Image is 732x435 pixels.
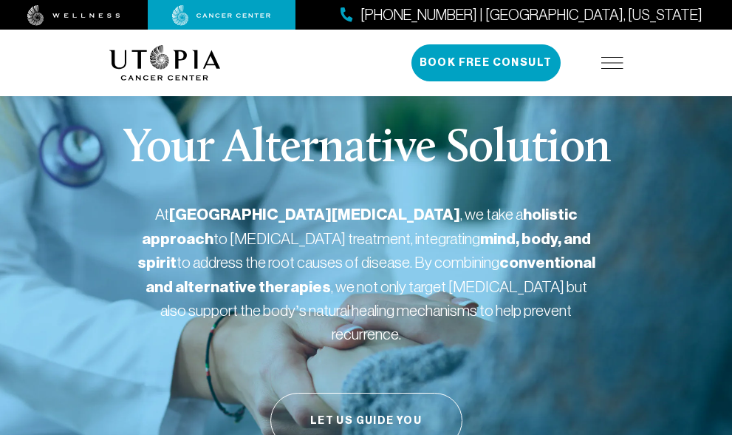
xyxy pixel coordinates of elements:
[137,203,595,345] p: At , we take a to [MEDICAL_DATA] treatment, integrating to address the root causes of disease. By...
[601,57,623,69] img: icon-hamburger
[172,5,271,26] img: cancer center
[146,253,595,297] strong: conventional and alternative therapies
[360,4,702,26] span: [PHONE_NUMBER] | [GEOGRAPHIC_DATA], [US_STATE]
[169,205,460,224] strong: [GEOGRAPHIC_DATA][MEDICAL_DATA]
[142,205,578,249] strong: holistic approach
[27,5,120,26] img: wellness
[123,126,610,173] p: Your Alternative Solution
[411,44,561,81] button: Book Free Consult
[341,4,702,26] a: [PHONE_NUMBER] | [GEOGRAPHIC_DATA], [US_STATE]
[109,45,221,81] img: logo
